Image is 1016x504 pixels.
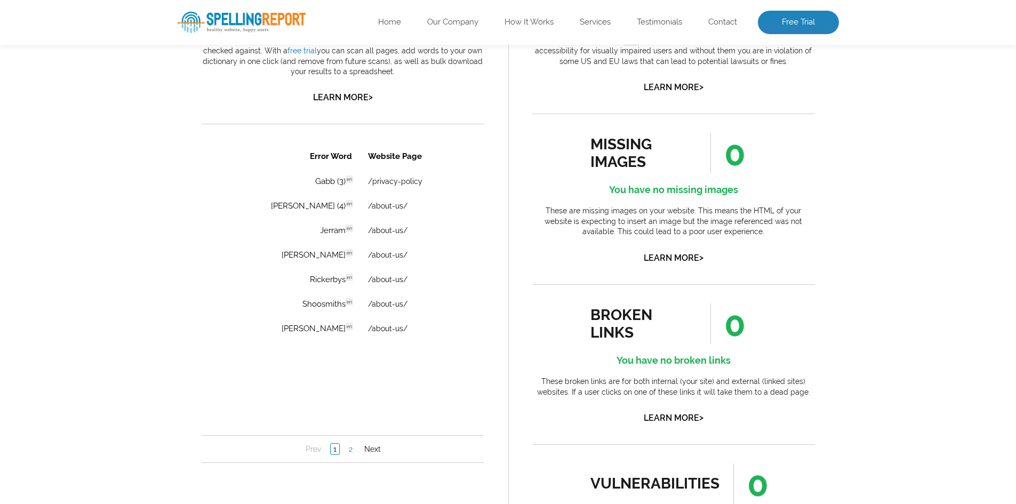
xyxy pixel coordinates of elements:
span: 0 [710,133,746,173]
th: Website Page [159,1,255,26]
span: > [369,90,373,105]
span: en [144,82,151,89]
a: /about-us/ [166,108,206,116]
a: /about-us/ [166,83,206,92]
img: SpellReport [178,12,306,33]
span: en [144,33,151,40]
a: /about-us/ [166,59,206,67]
a: Next [160,301,182,311]
a: Testimonials [637,17,682,28]
span: en [144,155,151,163]
p: These are words from the scanned pages of your website (limited to 50) that are not found in our ... [202,25,484,77]
td: Shoosmiths [28,149,158,173]
a: Learn More> [644,413,703,423]
a: /about-us/ [166,157,206,165]
a: Our Company [427,17,478,28]
td: [PERSON_NAME] (4) [28,51,158,75]
td: Gabb (3) [28,27,158,50]
a: Services [580,17,611,28]
a: Contact [708,17,737,28]
th: Error Word [28,1,158,26]
a: Learn More> [644,253,703,263]
td: Jerram [28,76,158,99]
p: What does this mean? In the HTML of your website you have tags that each should contain an attrib... [532,25,815,67]
p: These are missing images on your website. This means the HTML of your website is expecting to ins... [532,206,815,237]
h4: You have no broken links [532,352,815,369]
a: free trial [287,46,317,55]
a: /about-us/ [166,132,206,141]
p: These broken links are for both internal (your site) and external (linked sites) websites. If a u... [532,377,815,397]
td: [PERSON_NAME] [28,100,158,124]
a: Home [378,17,401,28]
td: Rickerbys [28,125,158,148]
div: vulnerabilities [590,475,720,492]
span: > [699,410,703,425]
span: en [144,180,151,187]
span: en [144,106,151,114]
div: missing images [590,135,687,171]
div: broken links [590,306,687,341]
h4: You have no missing images [532,181,815,198]
a: Free Trial [758,11,839,34]
a: How It Works [505,17,554,28]
a: Learn More> [313,92,373,102]
span: 0 [733,463,769,504]
span: en [144,131,151,138]
a: /privacy-policy [166,34,221,43]
td: [PERSON_NAME] [28,174,158,197]
span: > [699,79,703,94]
span: > [699,250,703,265]
a: Learn More> [644,82,703,92]
a: /about-us/ [166,181,206,190]
a: 1 [129,300,138,312]
span: en [144,57,151,65]
a: 2 [145,301,154,311]
span: 0 [710,303,746,344]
